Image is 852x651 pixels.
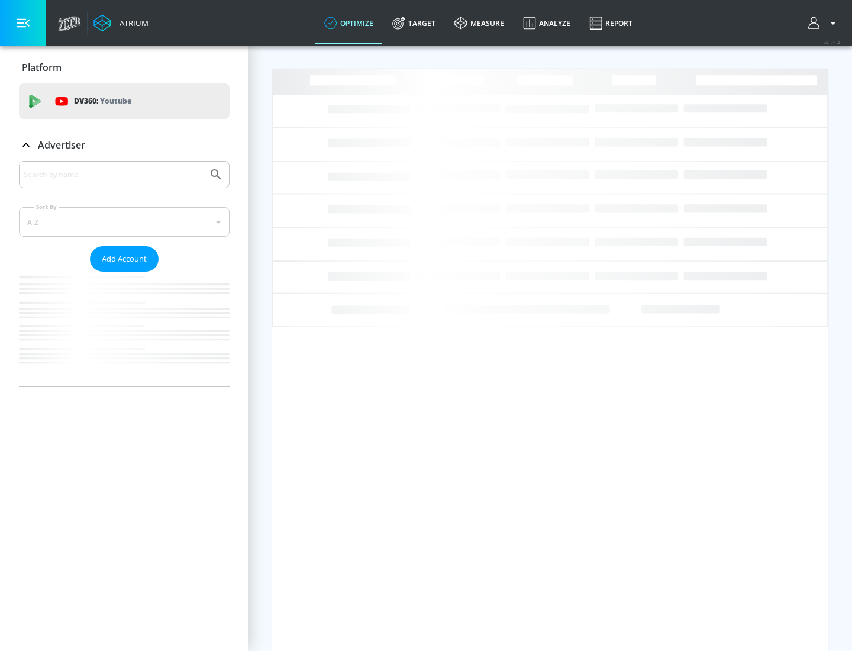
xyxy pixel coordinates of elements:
div: Advertiser [19,161,230,386]
p: Advertiser [38,138,85,152]
a: Target [383,2,445,44]
a: optimize [315,2,383,44]
div: Platform [19,51,230,84]
a: measure [445,2,514,44]
span: v 4.25.4 [824,39,840,46]
label: Sort By [34,203,59,211]
button: Add Account [90,246,159,272]
span: Add Account [102,252,147,266]
p: DV360: [74,95,131,108]
a: Atrium [93,14,149,32]
div: DV360: Youtube [19,83,230,119]
div: A-Z [19,207,230,237]
p: Youtube [100,95,131,107]
div: Advertiser [19,128,230,162]
p: Platform [22,61,62,74]
a: Report [580,2,642,44]
a: Analyze [514,2,580,44]
nav: list of Advertiser [19,272,230,386]
div: Atrium [115,18,149,28]
input: Search by name [24,167,203,182]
